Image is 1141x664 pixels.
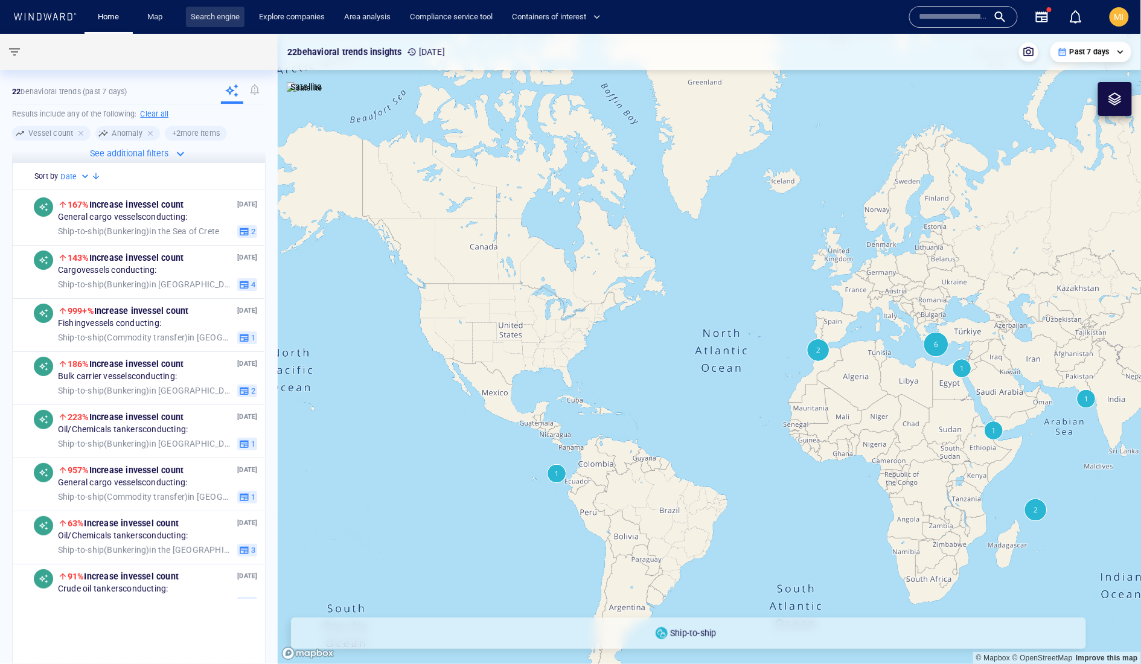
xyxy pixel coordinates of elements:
[237,438,257,451] button: 1
[68,572,179,581] span: Increase in vessel count
[28,127,73,139] h6: Vessel count
[249,545,255,556] span: 3
[249,386,255,397] span: 2
[34,170,58,182] h6: Sort by
[12,86,127,97] p: behavioral trends (Past 7 days)
[60,171,91,183] div: Date
[68,359,89,369] span: 186%
[58,598,233,609] span: in [GEOGRAPHIC_DATA] EEZ
[68,412,184,422] span: Increase in vessel count
[287,82,322,94] img: satellite
[58,478,187,489] span: General cargo vessels conducting:
[12,87,21,96] strong: 22
[58,266,157,276] span: Cargo vessels conducting:
[1069,10,1083,24] div: Notification center
[138,7,176,28] button: Map
[68,200,184,209] span: Increase in vessel count
[68,359,184,369] span: Increase in vessel count
[254,7,330,28] a: Explore companies
[58,492,188,502] span: Ship-to-ship ( Commodity transfer )
[142,7,171,28] a: Map
[976,654,1010,662] a: Mapbox
[237,225,257,238] button: 2
[172,127,220,139] h6: + 2 more items
[237,331,257,345] button: 1
[58,226,219,237] span: in the Sea of Crete
[405,7,497,28] button: Compliance service tool
[237,385,257,398] button: 2
[68,412,89,422] span: 223%
[237,305,257,317] p: [DATE]
[237,252,257,264] p: [DATE]
[58,386,150,395] span: Ship-to-ship ( Bunkering )
[507,7,611,28] button: Containers of interest
[68,306,94,316] span: 999+%
[249,598,255,609] span: 3
[68,253,89,263] span: 143%
[237,491,257,504] button: 1
[58,333,188,342] span: Ship-to-ship ( Commodity transfer )
[249,226,255,237] span: 2
[95,126,159,141] div: Anomaly
[58,439,150,449] span: Ship-to-ship ( Bunkering )
[58,279,233,290] span: in [GEOGRAPHIC_DATA] EEZ
[512,10,601,24] span: Containers of interest
[58,545,150,555] span: Ship-to-ship ( Bunkering )
[58,319,161,330] span: Fishing vessels conducting:
[237,465,257,476] p: [DATE]
[58,598,150,608] span: Ship-to-ship ( Bunkering )
[281,646,334,660] a: Mapbox logo
[339,7,395,28] a: Area analysis
[1114,12,1124,22] span: MI
[249,279,255,290] span: 4
[58,584,168,595] span: Crude oil tankers conducting:
[12,126,91,141] div: Vessel count
[1076,654,1138,662] a: Map feedback
[68,253,184,263] span: Increase in vessel count
[58,386,233,397] span: in [GEOGRAPHIC_DATA] EEZ
[249,492,255,503] span: 1
[58,279,150,289] span: Ship-to-ship ( Bunkering )
[68,465,184,475] span: Increase in vessel count
[140,108,168,120] h6: Clear all
[68,572,85,581] span: 91%
[68,519,179,528] span: Increase in vessel count
[186,7,245,28] a: Search engine
[68,465,89,475] span: 957%
[58,226,150,236] span: Ship-to-ship ( Bunkering )
[112,127,142,139] h6: Anomaly
[60,171,77,183] h6: Date
[290,80,322,94] p: Satellite
[237,544,257,557] button: 3
[1107,5,1131,29] button: MI
[58,372,177,383] span: Bulk carrier vessels conducting:
[1012,654,1073,662] a: OpenStreetMap
[68,200,89,209] span: 167%
[249,439,255,450] span: 1
[1090,610,1132,655] iframe: Chat
[237,359,257,370] p: [DATE]
[68,306,189,316] span: Increase in vessel count
[287,45,402,59] p: 22 behavioral trends insights
[670,626,716,640] p: Ship-to-ship
[94,7,124,28] a: Home
[90,145,188,162] button: See additional filters
[12,104,266,124] h6: Results include any of the following:
[68,519,85,528] span: 63%
[237,571,257,583] p: [DATE]
[58,333,233,343] span: in [GEOGRAPHIC_DATA] EEZ
[58,212,187,223] span: General cargo vessels conducting:
[237,597,257,610] button: 3
[1058,46,1124,57] div: Past 7 days
[58,531,188,542] span: Oil/Chemicals tankers conducting:
[237,518,257,529] p: [DATE]
[407,45,445,59] p: [DATE]
[89,7,128,28] button: Home
[1070,46,1110,57] p: Past 7 days
[237,199,257,211] p: [DATE]
[58,439,233,450] span: in [GEOGRAPHIC_DATA] EEZ
[58,425,188,436] span: Oil/Chemicals tankers conducting:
